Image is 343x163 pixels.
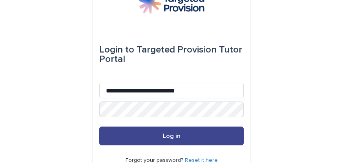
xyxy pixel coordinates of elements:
[99,39,244,70] div: Targeted Provision Tutor Portal
[99,45,134,54] span: Login to
[185,158,218,163] a: Reset it here
[99,127,244,145] button: Log in
[163,133,181,139] span: Log in
[126,158,185,163] span: Forgot your password?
